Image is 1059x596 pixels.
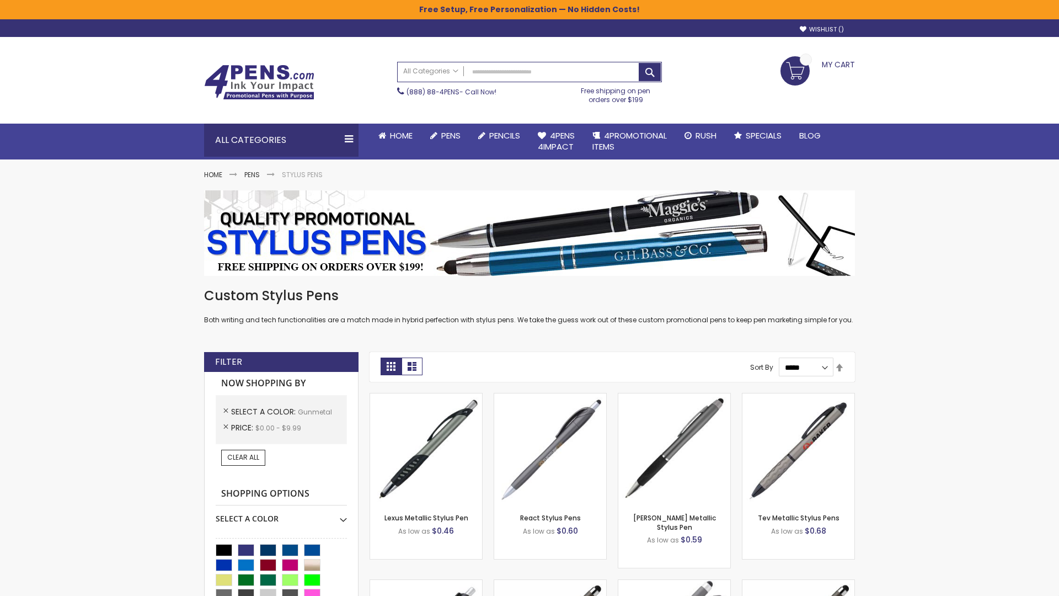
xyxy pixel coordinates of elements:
[298,407,332,417] span: Gunmetal
[676,124,725,148] a: Rush
[489,130,520,141] span: Pencils
[204,287,855,325] div: Both writing and tech functionalities are a match made in hybrid perfection with stylus pens. We ...
[647,535,679,545] span: As low as
[390,130,413,141] span: Home
[244,170,260,179] a: Pens
[529,124,584,159] a: 4Pens4impact
[421,124,469,148] a: Pens
[746,130,782,141] span: Specials
[570,82,662,104] div: Free shipping on pen orders over $199
[216,482,347,506] strong: Shopping Options
[215,356,242,368] strong: Filter
[584,124,676,159] a: 4PROMOTIONALITEMS
[633,513,716,531] a: [PERSON_NAME] Metallic Stylus Pen
[800,25,844,34] a: Wishlist
[742,393,854,505] img: Tev Metallic Stylus Pens-Gunmetal
[790,124,830,148] a: Blog
[370,393,482,402] a: Lexus Metallic Stylus Pen-Gunmetal
[227,453,259,462] span: Clear All
[742,579,854,589] a: Islander Softy Metallic Gel Pen with Stylus - ColorJet Imprint-Gunmetal
[381,358,402,375] strong: Grid
[538,130,575,152] span: 4Pens 4impact
[771,526,803,536] span: As low as
[557,525,578,536] span: $0.60
[398,62,464,81] a: All Categories
[618,393,730,505] img: Lory Metallic Stylus Pen-Gunmetal
[370,124,421,148] a: Home
[592,130,667,152] span: 4PROMOTIONAL ITEMS
[469,124,529,148] a: Pencils
[255,423,301,433] span: $0.00 - $9.99
[758,513,839,523] a: Tev Metallic Stylus Pens
[494,393,606,402] a: React Stylus Pens-Gunmetal
[742,393,854,402] a: Tev Metallic Stylus Pens-Gunmetal
[618,579,730,589] a: Cali Custom Stylus Gel pen-Gunmetal
[231,422,255,433] span: Price
[618,393,730,402] a: Lory Metallic Stylus Pen-Gunmetal
[407,87,496,97] span: - Call Now!
[204,65,314,100] img: 4Pens Custom Pens and Promotional Products
[231,406,298,417] span: Select A Color
[204,190,855,276] img: Stylus Pens
[384,513,468,523] a: Lexus Metallic Stylus Pen
[216,372,347,395] strong: Now Shopping by
[494,579,606,589] a: Islander Softy Metallic Gel Pen with Stylus-Gunmetal
[204,170,222,179] a: Home
[750,363,773,372] label: Sort By
[398,526,430,536] span: As low as
[204,287,855,305] h1: Custom Stylus Pens
[370,393,482,505] img: Lexus Metallic Stylus Pen-Gunmetal
[370,579,482,589] a: Souvenir® Anthem Stylus Pen-Gunmetal
[805,525,826,536] span: $0.68
[725,124,790,148] a: Specials
[403,67,458,76] span: All Categories
[520,513,581,523] a: React Stylus Pens
[432,525,454,536] span: $0.46
[696,130,716,141] span: Rush
[282,170,323,179] strong: Stylus Pens
[216,505,347,524] div: Select A Color
[523,526,555,536] span: As low as
[221,450,265,465] a: Clear All
[681,534,702,545] span: $0.59
[494,393,606,505] img: React Stylus Pens-Gunmetal
[407,87,459,97] a: (888) 88-4PENS
[441,130,461,141] span: Pens
[204,124,359,157] div: All Categories
[799,130,821,141] span: Blog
